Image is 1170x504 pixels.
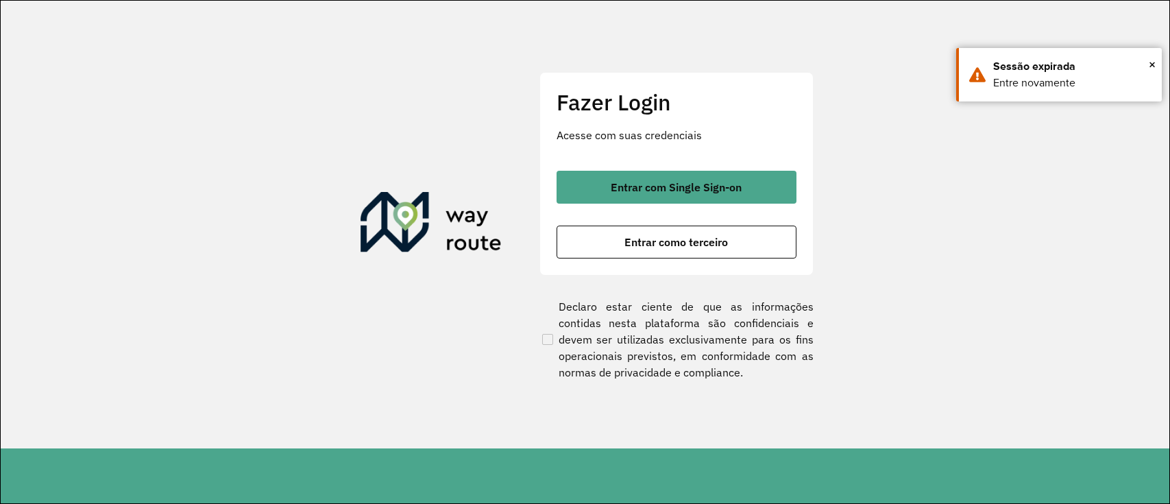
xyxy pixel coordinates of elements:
[611,182,742,193] span: Entrar com Single Sign-on
[624,237,728,248] span: Entrar como terceiro
[557,226,796,259] button: button
[557,127,796,143] p: Acesse com suas credenciais
[993,75,1151,91] div: Entre novamente
[557,89,796,115] h2: Fazer Login
[993,58,1151,75] div: Sessão expirada
[1149,54,1156,75] span: ×
[361,192,502,258] img: Roteirizador AmbevTech
[539,298,814,381] label: Declaro estar ciente de que as informações contidas nesta plataforma são confidenciais e devem se...
[1149,54,1156,75] button: Close
[557,171,796,204] button: button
